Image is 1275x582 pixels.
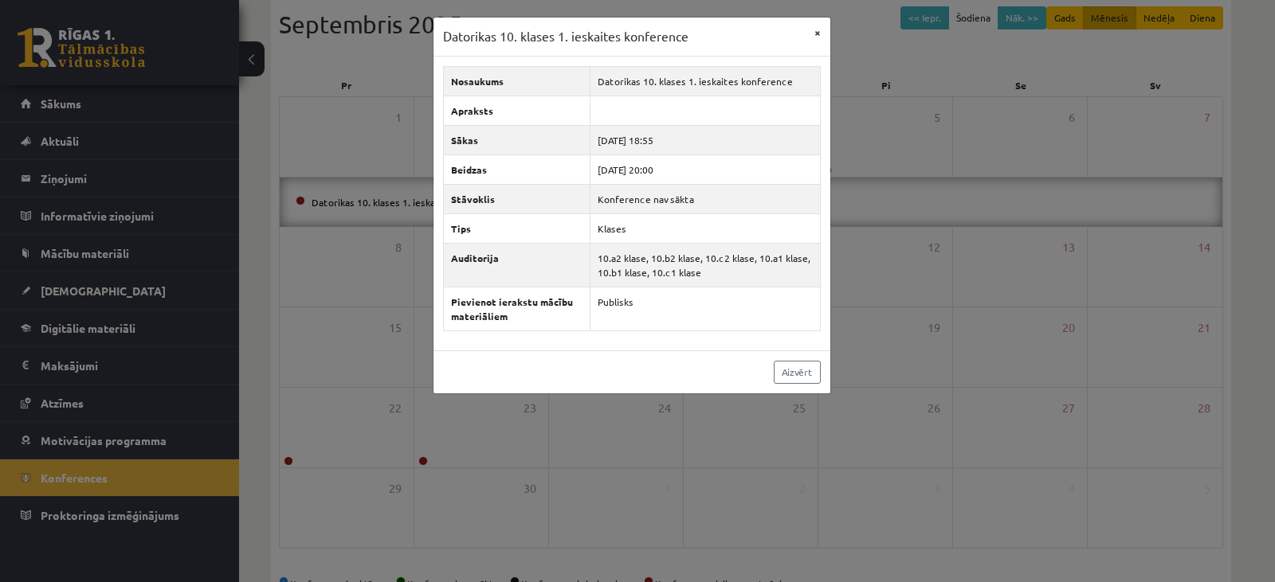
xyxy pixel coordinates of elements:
th: Tips [443,213,590,243]
td: Publisks [590,287,820,330]
td: Klases [590,213,820,243]
th: Stāvoklis [443,184,590,213]
a: Aizvērt [774,361,821,384]
td: Konference nav sākta [590,184,820,213]
th: Beidzas [443,154,590,184]
th: Apraksts [443,96,590,125]
th: Nosaukums [443,66,590,96]
td: Datorikas 10. klases 1. ieskaites konference [590,66,820,96]
h3: Datorikas 10. klases 1. ieskaites konference [443,27,688,46]
th: Auditorija [443,243,590,287]
button: × [805,18,830,48]
th: Sākas [443,125,590,154]
th: Pievienot ierakstu mācību materiāliem [443,287,590,330]
td: [DATE] 20:00 [590,154,820,184]
td: [DATE] 18:55 [590,125,820,154]
td: 10.a2 klase, 10.b2 klase, 10.c2 klase, 10.a1 klase, 10.b1 klase, 10.c1 klase [590,243,820,287]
